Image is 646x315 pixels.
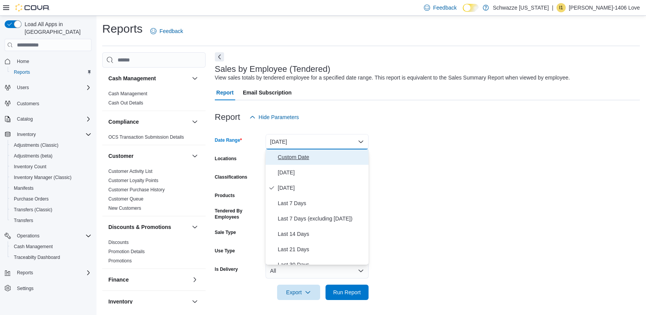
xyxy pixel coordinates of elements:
span: Email Subscription [243,85,292,100]
span: Feedback [159,27,183,35]
div: Discounts & Promotions [102,238,206,269]
a: Traceabilty Dashboard [11,253,63,262]
span: Adjustments (beta) [14,153,53,159]
button: Reports [2,267,95,278]
button: Inventory [14,130,39,139]
a: Adjustments (Classic) [11,141,61,150]
span: Customer Purchase History [108,187,165,193]
button: Hide Parameters [246,109,302,125]
span: Cash Management [11,242,91,251]
button: Transfers [8,215,95,226]
button: All [266,263,369,279]
span: Customer Activity List [108,168,153,174]
a: Feedback [147,23,186,39]
span: Customer Queue [108,196,143,202]
span: Inventory [14,130,91,139]
button: Inventory [108,298,189,305]
a: Settings [14,284,37,293]
span: Customers [17,101,39,107]
span: New Customers [108,205,141,211]
label: Is Delivery [215,266,238,272]
span: Last 30 Days [278,260,365,269]
span: Inventory [17,131,36,138]
h3: Finance [108,276,129,283]
button: Operations [14,231,43,240]
span: Inventory Count [14,164,46,170]
span: Inventory Manager (Classic) [14,174,71,181]
span: Adjustments (Classic) [11,141,91,150]
a: Customers [14,99,42,108]
span: Traceabilty Dashboard [14,254,60,260]
span: Transfers (Classic) [11,205,91,214]
button: Compliance [108,118,189,126]
button: Home [2,56,95,67]
button: Adjustments (Classic) [8,140,95,151]
span: OCS Transaction Submission Details [108,134,184,140]
button: Finance [108,276,189,283]
h3: Inventory [108,298,133,305]
a: Promotion Details [108,249,145,254]
div: Isaac-1406 Love [556,3,566,12]
button: Next [215,52,224,61]
button: Manifests [8,183,95,194]
a: Inventory Count [11,162,50,171]
button: Export [277,285,320,300]
span: Operations [14,231,91,240]
span: Last 14 Days [278,229,365,239]
a: Discounts [108,240,129,245]
button: Adjustments (beta) [8,151,95,161]
button: Customers [2,98,95,109]
button: Discounts & Promotions [108,223,189,231]
button: Inventory [2,129,95,140]
a: Manifests [11,184,37,193]
a: Cash Management [108,91,147,96]
h3: Discounts & Promotions [108,223,171,231]
button: Customer [190,151,199,161]
span: Reports [14,268,91,277]
span: Custom Date [278,153,365,162]
span: Promotions [108,258,132,264]
span: Last 7 Days (excluding [DATE]) [278,214,365,223]
span: Cash Management [14,244,53,250]
h3: Sales by Employee (Tendered) [215,65,330,74]
span: Report [216,85,234,100]
span: Load All Apps in [GEOGRAPHIC_DATA] [22,20,91,36]
p: [PERSON_NAME]-1406 Love [569,3,640,12]
h3: Report [215,113,240,122]
button: [DATE] [266,134,369,149]
span: Purchase Orders [11,194,91,204]
label: Use Type [215,248,235,254]
span: Cash Out Details [108,100,143,106]
nav: Complex example [5,53,91,314]
label: Locations [215,156,237,162]
span: [DATE] [278,168,365,177]
label: Tendered By Employees [215,208,262,220]
a: New Customers [108,206,141,211]
span: [DATE] [278,183,365,192]
h3: Compliance [108,118,139,126]
h1: Reports [102,21,143,36]
span: Adjustments (Classic) [14,142,58,148]
span: Settings [17,285,33,292]
h3: Customer [108,152,133,160]
button: Reports [8,67,95,78]
div: View sales totals by tendered employee for a specified date range. This report is equivalent to t... [215,74,570,82]
button: Catalog [14,114,36,124]
label: Date Range [215,137,242,143]
button: Users [2,82,95,93]
span: Purchase Orders [14,196,49,202]
span: Discounts [108,239,129,245]
button: Traceabilty Dashboard [8,252,95,263]
a: Customer Loyalty Points [108,178,158,183]
span: Transfers [14,217,33,224]
button: Cash Management [8,241,95,252]
span: Home [17,58,29,65]
span: Run Report [333,288,361,296]
span: Feedback [433,4,457,12]
button: Purchase Orders [8,194,95,204]
button: Cash Management [190,74,199,83]
a: Purchase Orders [11,194,52,204]
a: Customer Activity List [108,169,153,174]
button: Compliance [190,117,199,126]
